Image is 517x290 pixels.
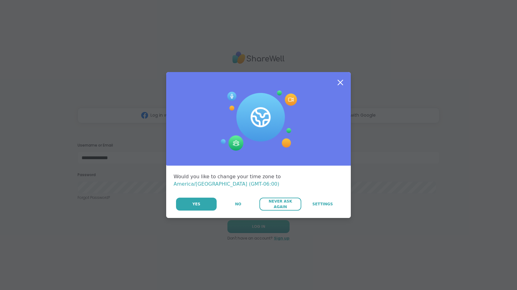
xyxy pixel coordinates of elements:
a: Settings [302,198,343,211]
span: Never Ask Again [263,199,298,210]
button: Yes [176,198,217,211]
span: Yes [192,201,200,207]
button: Never Ask Again [259,198,301,211]
img: Session Experience [220,91,297,151]
div: Would you like to change your time zone to [174,173,343,188]
button: No [217,198,259,211]
span: Settings [312,201,333,207]
span: America/[GEOGRAPHIC_DATA] (GMT-06:00) [174,181,279,187]
span: No [235,201,241,207]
